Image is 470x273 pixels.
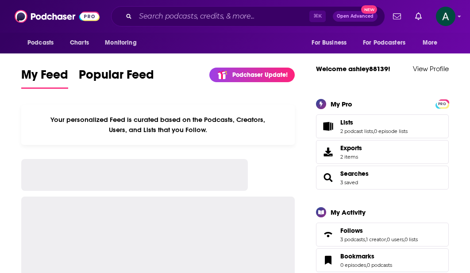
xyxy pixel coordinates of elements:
[15,8,100,25] img: Podchaser - Follow, Share and Rate Podcasts
[437,100,447,106] a: PRO
[340,154,362,160] span: 2 items
[366,236,386,243] a: 1 creator
[316,140,449,164] a: Exports
[357,34,418,51] button: open menu
[340,144,362,152] span: Exports
[436,7,455,26] button: Show profile menu
[309,11,326,22] span: ⌘ K
[340,236,365,243] a: 3 podcasts
[340,262,366,268] a: 0 episodes
[331,208,366,216] div: My Activity
[340,179,358,186] a: 3 saved
[316,64,390,73] a: Welcome ashley88139!
[21,34,65,51] button: open menu
[413,64,449,73] a: View Profile
[79,67,154,89] a: Popular Feed
[319,171,337,184] a: Searches
[312,37,347,49] span: For Business
[365,236,366,243] span: ,
[333,11,378,22] button: Open AdvancedNew
[316,166,449,190] span: Searches
[412,9,425,24] a: Show notifications dropdown
[337,14,374,19] span: Open Advanced
[437,101,447,107] span: PRO
[389,9,405,24] a: Show notifications dropdown
[416,34,449,51] button: open menu
[387,236,404,243] a: 0 users
[79,67,154,87] span: Popular Feed
[340,128,373,134] a: 2 podcast lists
[319,228,337,241] a: Follows
[21,105,295,145] div: Your personalized Feed is curated based on the Podcasts, Creators, Users, and Lists that you Follow.
[27,37,54,49] span: Podcasts
[305,34,358,51] button: open menu
[99,34,148,51] button: open menu
[319,120,337,133] a: Lists
[340,252,392,260] a: Bookmarks
[21,67,68,89] a: My Feed
[316,248,449,272] span: Bookmarks
[436,7,455,26] span: Logged in as ashley88139
[232,71,288,79] p: Podchaser Update!
[331,100,352,108] div: My Pro
[340,252,374,260] span: Bookmarks
[316,223,449,246] span: Follows
[64,34,94,51] a: Charts
[423,37,438,49] span: More
[436,7,455,26] img: User Profile
[340,227,363,235] span: Follows
[404,236,405,243] span: ,
[340,170,369,178] a: Searches
[340,227,418,235] a: Follows
[70,37,89,49] span: Charts
[319,254,337,266] a: Bookmarks
[405,236,418,243] a: 0 lists
[373,128,374,134] span: ,
[361,5,377,14] span: New
[111,6,385,27] div: Search podcasts, credits, & more...
[363,37,405,49] span: For Podcasters
[367,262,392,268] a: 0 podcasts
[105,37,136,49] span: Monitoring
[319,146,337,158] span: Exports
[340,118,353,126] span: Lists
[135,9,309,23] input: Search podcasts, credits, & more...
[21,67,68,87] span: My Feed
[374,128,408,134] a: 0 episode lists
[366,262,367,268] span: ,
[316,114,449,138] span: Lists
[340,118,408,126] a: Lists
